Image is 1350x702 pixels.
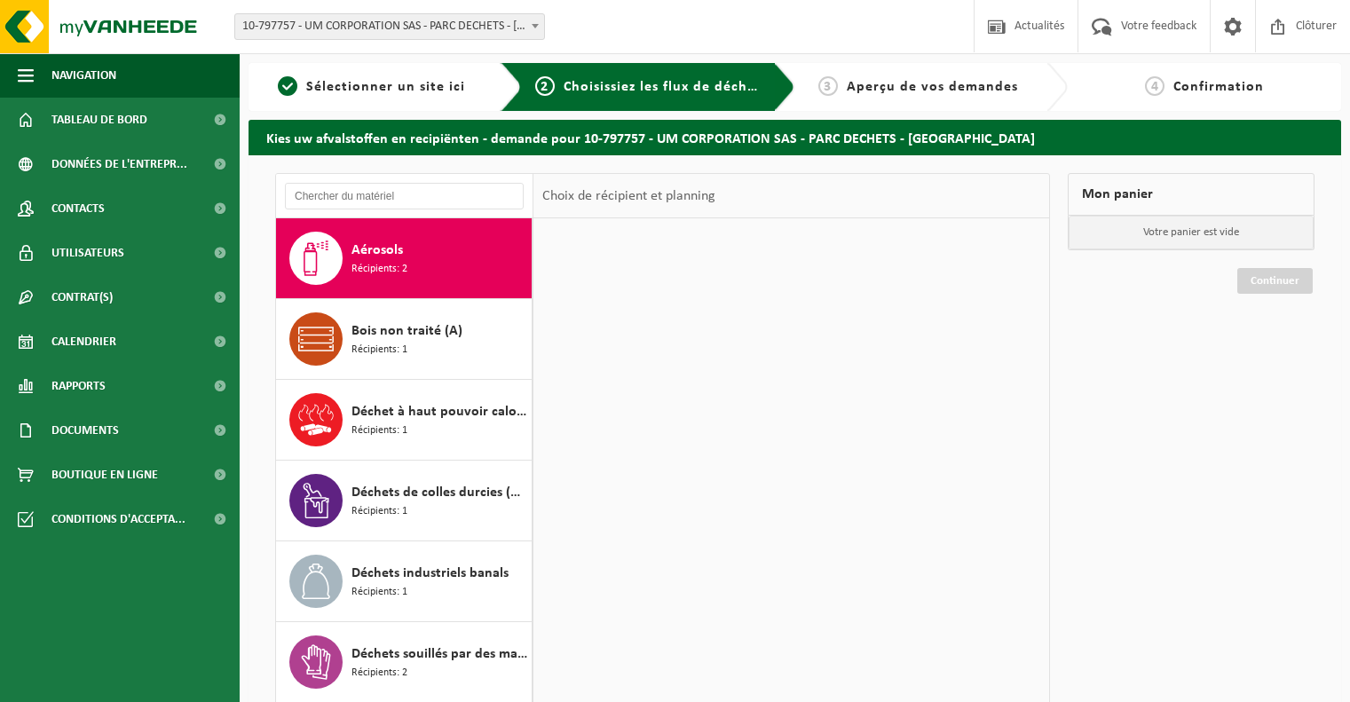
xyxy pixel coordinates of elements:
input: Chercher du matériel [285,183,524,209]
span: Rapports [51,364,106,408]
span: 3 [818,76,838,96]
button: Bois non traité (A) Récipients: 1 [276,299,533,380]
span: Récipients: 2 [351,261,407,278]
span: Navigation [51,53,116,98]
button: Déchets industriels banals Récipients: 1 [276,541,533,622]
span: Récipients: 1 [351,503,407,520]
span: Confirmation [1173,80,1264,94]
span: Récipients: 1 [351,422,407,439]
span: 10-797757 - UM CORPORATION SAS - PARC DECHETS - BIACHE ST VAAST [235,14,544,39]
span: Calendrier [51,319,116,364]
span: Aperçu de vos demandes [847,80,1018,94]
span: Récipients: 2 [351,665,407,682]
div: Mon panier [1068,173,1314,216]
span: 4 [1145,76,1164,96]
span: Sélectionner un site ici [306,80,465,94]
span: Déchets de colles durcies (dangereux) [351,482,527,503]
span: Utilisateurs [51,231,124,275]
span: 10-797757 - UM CORPORATION SAS - PARC DECHETS - BIACHE ST VAAST [234,13,545,40]
span: Choisissiez les flux de déchets et récipients [564,80,859,94]
span: 1 [278,76,297,96]
span: Documents [51,408,119,453]
span: Boutique en ligne [51,453,158,497]
span: Aérosols [351,240,403,261]
div: Choix de récipient et planning [533,174,724,218]
a: Continuer [1237,268,1313,294]
span: Données de l'entrepr... [51,142,187,186]
button: Déchets de colles durcies (dangereux) Récipients: 1 [276,461,533,541]
span: Conditions d'accepta... [51,497,186,541]
span: 2 [535,76,555,96]
h2: Kies uw afvalstoffen en recipiënten - demande pour 10-797757 - UM CORPORATION SAS - PARC DECHETS ... [249,120,1341,154]
button: Aérosols Récipients: 2 [276,218,533,299]
span: Contacts [51,186,105,231]
span: Tableau de bord [51,98,147,142]
span: Bois non traité (A) [351,320,462,342]
a: 1Sélectionner un site ici [257,76,486,98]
button: Déchet à haut pouvoir calorifique Récipients: 1 [276,380,533,461]
span: Déchets industriels banals [351,563,509,584]
span: Contrat(s) [51,275,113,319]
span: Déchets souillés par des matières dangereuses pour l'environnement [351,643,527,665]
p: Votre panier est vide [1069,216,1314,249]
span: Récipients: 1 [351,584,407,601]
span: Déchet à haut pouvoir calorifique [351,401,527,422]
span: Récipients: 1 [351,342,407,359]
